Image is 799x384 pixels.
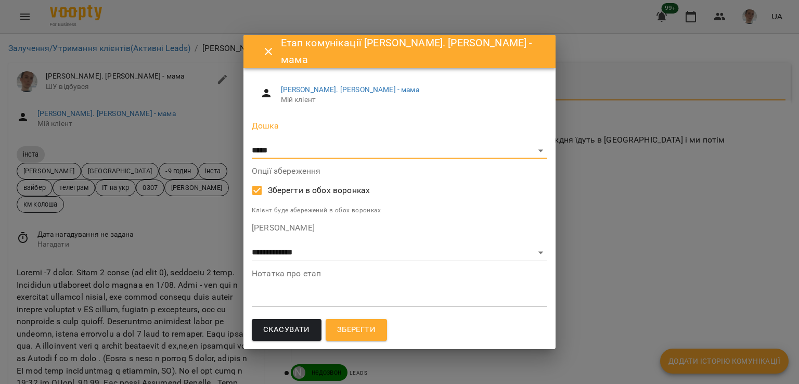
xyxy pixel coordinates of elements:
span: Мій клієнт [281,95,539,105]
a: [PERSON_NAME]. [PERSON_NAME] - мама [281,85,419,94]
span: Зберегти [337,323,376,337]
p: Клієнт буде збережений в обох воронках [252,206,547,216]
button: Скасувати [252,319,321,341]
label: Дошка [252,122,547,130]
h6: Етап комунікації [PERSON_NAME]. [PERSON_NAME] - мама [281,35,543,68]
button: Close [256,39,281,64]
button: Зберегти [326,319,387,341]
label: Опції збереження [252,167,547,175]
label: Нотатка про етап [252,270,547,278]
span: Скасувати [263,323,310,337]
span: Зберегти в обох воронках [268,184,370,197]
label: [PERSON_NAME] [252,224,547,232]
